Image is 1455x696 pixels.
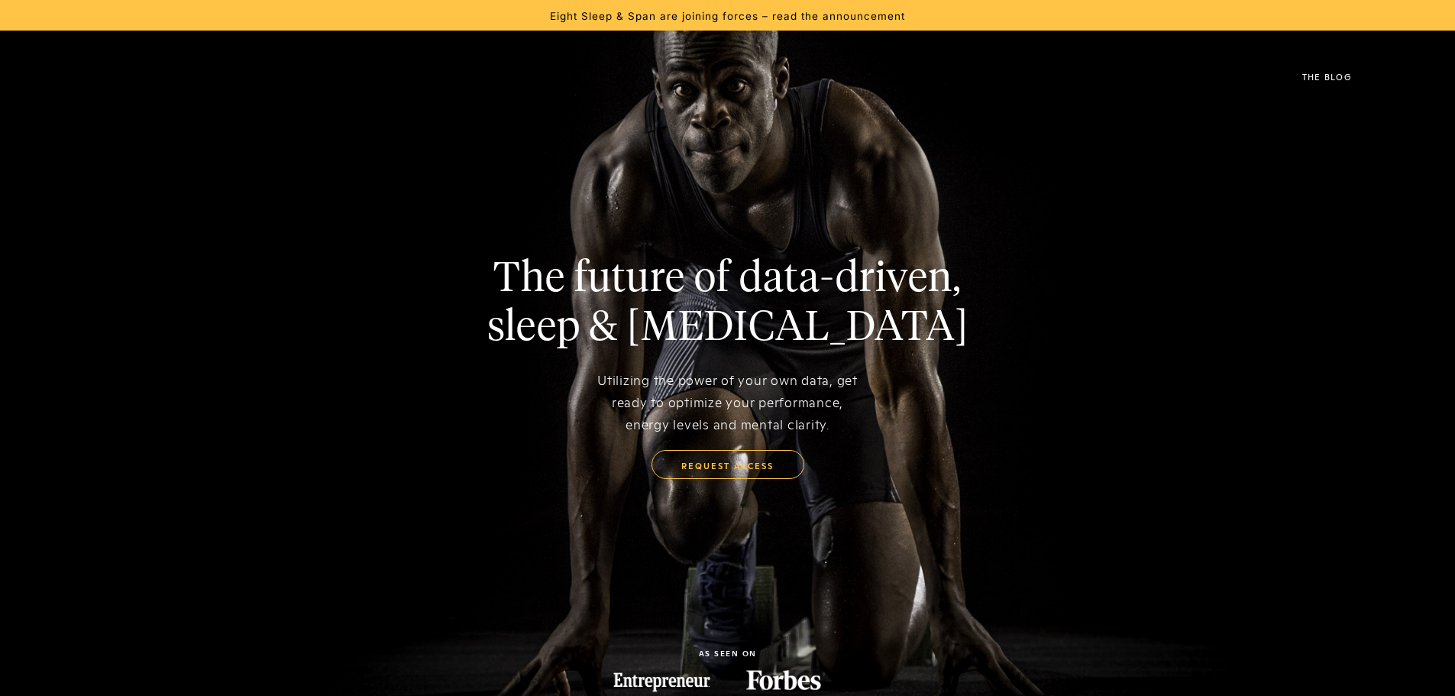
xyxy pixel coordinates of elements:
a: request access [652,450,804,479]
h1: The future of data-driven, sleep & [MEDICAL_DATA] [487,255,968,353]
a: Eight Sleep & Span are joining forces – read the announcement [550,8,905,22]
div: The Blog [1302,73,1352,81]
a: The Blog [1279,46,1375,107]
div: Utilizing the power of your own data, get ready to optimize your performance, energy levels and m... [594,368,862,435]
div: as seen on [699,649,757,657]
